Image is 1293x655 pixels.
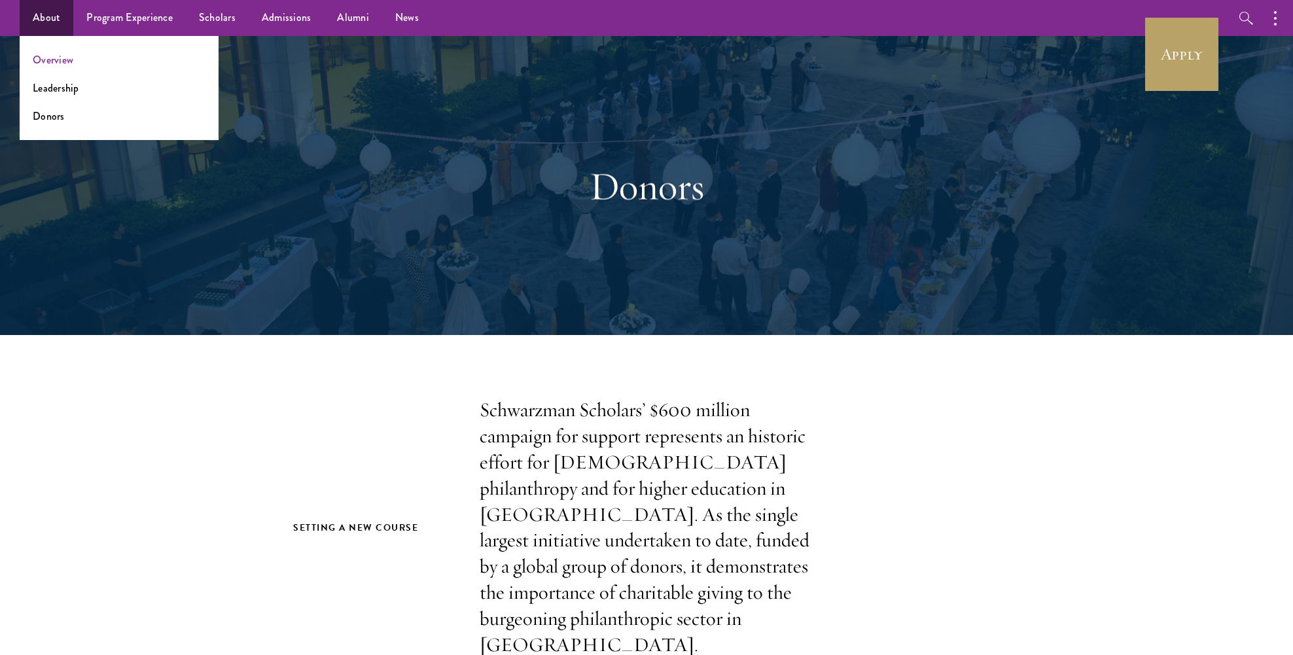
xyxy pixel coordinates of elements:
h2: Setting a new course [293,520,453,536]
h1: Donors [421,162,872,209]
a: Overview [33,52,73,67]
a: Leadership [33,80,79,96]
a: Apply [1145,18,1218,91]
a: Donors [33,109,65,124]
